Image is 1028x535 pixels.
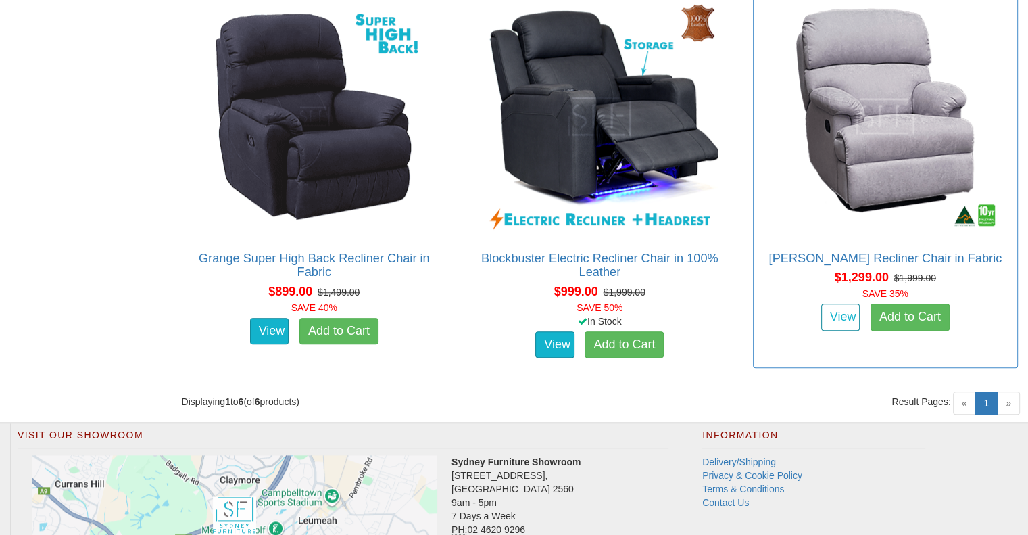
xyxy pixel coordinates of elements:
a: Terms & Conditions [702,484,784,494]
span: $899.00 [268,285,312,298]
a: Contact Us [702,497,749,508]
a: [PERSON_NAME] Recliner Chair in Fabric [768,252,1002,265]
strong: 6 [239,396,244,407]
a: 1 [975,392,998,415]
span: » [997,392,1020,415]
a: Blockbuster Electric Recliner Chair in 100% Leather [481,252,718,279]
del: $1,999.00 [894,273,936,283]
h2: Visit Our Showroom [18,430,668,448]
font: SAVE 50% [577,302,622,313]
strong: 1 [225,396,230,407]
a: Delivery/Shipping [702,457,776,467]
div: Displaying to (of products) [172,395,600,409]
span: Result Pages: [891,395,950,409]
a: View [250,318,289,345]
del: $1,499.00 [318,287,360,298]
font: SAVE 35% [862,288,908,299]
div: In Stock [464,315,735,328]
del: $1,999.00 [604,287,645,298]
strong: Sydney Furniture Showroom [451,457,581,467]
a: View [821,304,860,331]
span: « [953,392,976,415]
span: $1,299.00 [835,271,889,284]
a: View [535,331,574,358]
a: Grange Super High Back Recliner Chair in Fabric [199,252,430,279]
font: SAVE 40% [291,302,337,313]
a: Add to Cart [585,331,664,358]
a: Add to Cart [299,318,378,345]
span: $999.00 [554,285,598,298]
strong: 6 [255,396,260,407]
h2: Information [702,430,925,448]
a: Privacy & Cookie Policy [702,470,802,481]
a: Add to Cart [871,304,950,331]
